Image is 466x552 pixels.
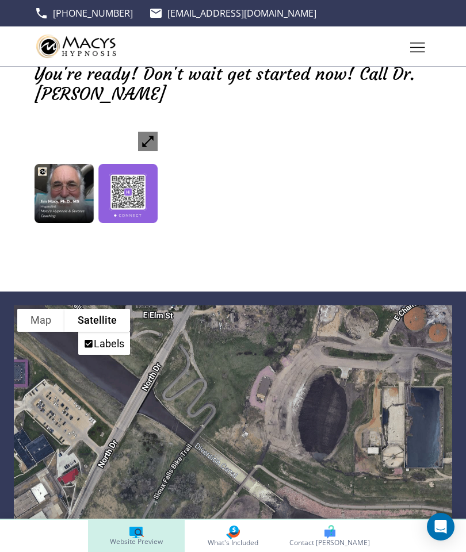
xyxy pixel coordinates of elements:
li: Labels [79,333,129,354]
a: Website Preview [88,520,185,552]
a: [EMAIL_ADDRESS][DOMAIN_NAME] [149,5,316,22]
a: [PHONE_NUMBER] [35,5,133,22]
p: You're ready! Don't wait get started now! Call Dr. [PERSON_NAME] [35,64,431,104]
ul: Show satellite imagery [78,332,130,355]
span: Contact [PERSON_NAME] [289,539,370,547]
span: What's Included [208,539,258,546]
a: What's Included [185,520,281,552]
span: Website Preview [110,538,163,545]
button: Show satellite imagery [64,309,130,332]
div: Open Intercom Messenger [427,513,454,540]
button: Contact [PERSON_NAME] [281,520,378,552]
img: Macy's Hypnosis [35,30,120,62]
label: Labels [94,338,124,350]
img: 6a41e51a07f4ca0bb45e94a56ed212da.webp [35,132,158,255]
button: Toggle hamburger navigation menu [404,33,431,60]
p: [PHONE_NUMBER] [53,5,133,22]
p: [EMAIL_ADDRESS][DOMAIN_NAME] [167,5,316,22]
button: Show street map [17,309,64,332]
